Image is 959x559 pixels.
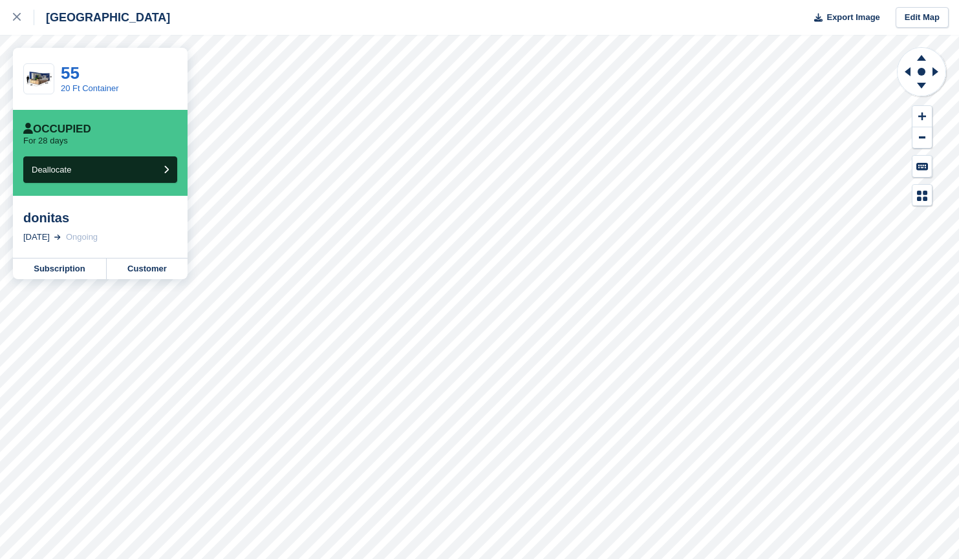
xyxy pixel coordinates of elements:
button: Deallocate [23,156,177,183]
a: Subscription [13,258,107,279]
div: donitas [23,210,177,226]
div: Ongoing [66,231,98,244]
span: Export Image [826,11,879,24]
img: arrow-right-light-icn-cde0832a797a2874e46488d9cf13f60e5c3a73dbe684e267c42b8395dfbc2abf.svg [54,235,61,240]
div: [GEOGRAPHIC_DATA] [34,10,170,25]
a: Edit Map [896,7,949,28]
span: Deallocate [32,165,71,174]
button: Export Image [806,7,880,28]
img: 20-ft-container%20(34).jpg [24,68,54,90]
button: Zoom In [912,106,932,127]
a: Customer [107,258,188,279]
button: Map Legend [912,185,932,206]
button: Zoom Out [912,127,932,149]
a: 55 [61,63,80,83]
div: Occupied [23,123,91,136]
p: For 28 days [23,136,68,146]
a: 20 Ft Container [61,83,119,93]
button: Keyboard Shortcuts [912,156,932,177]
div: [DATE] [23,231,50,244]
